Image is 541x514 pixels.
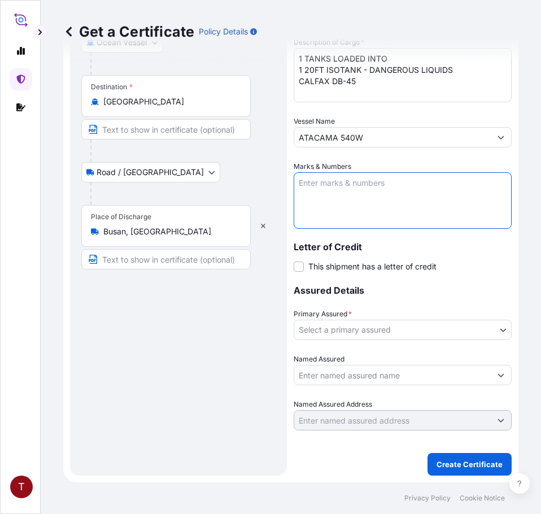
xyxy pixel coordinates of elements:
[294,308,352,320] span: Primary Assured
[91,82,133,92] div: Destination
[308,261,437,272] span: This shipment has a letter of credit
[63,23,194,41] p: Get a Certificate
[491,410,511,430] button: Show suggestions
[404,494,451,503] a: Privacy Policy
[81,162,220,182] button: Select transport
[294,116,335,127] label: Vessel Name
[294,410,491,430] input: Named Assured Address
[81,119,251,140] input: Text to appear on certificate
[103,226,237,237] input: Place of Discharge
[427,453,512,476] button: Create Certificate
[97,167,204,178] span: Road / [GEOGRAPHIC_DATA]
[294,399,372,410] label: Named Assured Address
[18,481,25,493] span: T
[294,242,512,251] p: Letter of Credit
[460,494,505,503] a: Cookie Notice
[294,286,512,295] p: Assured Details
[294,365,491,385] input: Assured Name
[491,365,511,385] button: Show suggestions
[294,354,344,365] label: Named Assured
[91,212,151,221] div: Place of Discharge
[437,459,503,470] p: Create Certificate
[81,249,251,269] input: Text to appear on certificate
[199,26,248,37] p: Policy Details
[299,324,391,336] span: Select a primary assured
[294,320,512,340] button: Select a primary assured
[294,127,491,147] input: Type to search vessel name or IMO
[294,161,351,172] label: Marks & Numbers
[103,96,237,107] input: Destination
[491,127,511,147] button: Show suggestions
